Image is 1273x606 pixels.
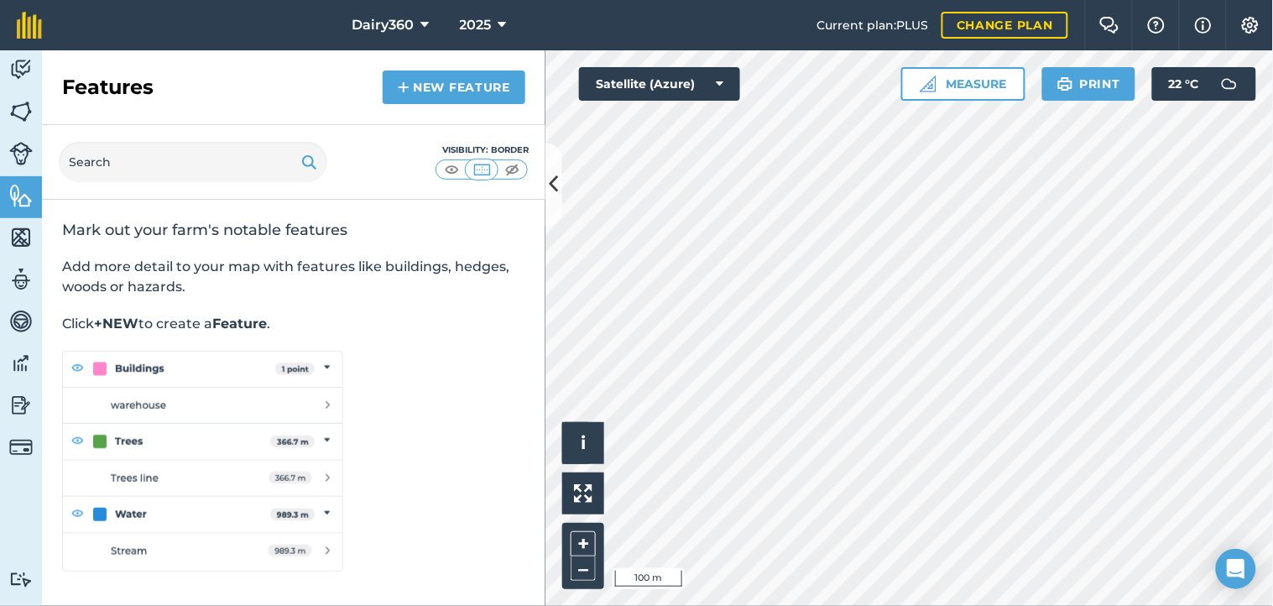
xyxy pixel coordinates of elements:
[562,422,604,464] button: i
[1169,67,1199,101] span: 22 ° C
[9,572,33,588] img: svg+xml;base64,PD94bWwgdmVyc2lvbj0iMS4wIiBlbmNvZGluZz0idXRmLTgiPz4KPCEtLSBHZW5lcmF0b3I6IEFkb2JlIE...
[9,142,33,165] img: svg+xml;base64,PD94bWwgdmVyc2lvbj0iMS4wIiBlbmNvZGluZz0idXRmLTgiPz4KPCEtLSBHZW5lcmF0b3I6IEFkb2JlIE...
[9,225,33,250] img: svg+xml;base64,PHN2ZyB4bWxucz0iaHR0cDovL3d3dy53My5vcmcvMjAwMC9zdmciIHdpZHRoPSI1NiIgaGVpZ2h0PSI2MC...
[1057,74,1073,94] img: svg+xml;base64,PHN2ZyB4bWxucz0iaHR0cDovL3d3dy53My5vcmcvMjAwMC9zdmciIHdpZHRoPSIxOSIgaGVpZ2h0PSIyNC...
[1216,549,1256,589] div: Open Intercom Messenger
[816,16,928,34] span: Current plan : PLUS
[472,161,493,178] img: svg+xml;base64,PHN2ZyB4bWxucz0iaHR0cDovL3d3dy53My5vcmcvMjAwMC9zdmciIHdpZHRoPSI1MCIgaGVpZ2h0PSI0MC...
[1146,17,1166,34] img: A question mark icon
[9,309,33,334] img: svg+xml;base64,PD94bWwgdmVyc2lvbj0iMS4wIiBlbmNvZGluZz0idXRmLTgiPz4KPCEtLSBHZW5lcmF0b3I6IEFkb2JlIE...
[460,15,492,35] span: 2025
[9,183,33,208] img: svg+xml;base64,PHN2ZyB4bWxucz0iaHR0cDovL3d3dy53My5vcmcvMjAwMC9zdmciIHdpZHRoPSI1NiIgaGVpZ2h0PSI2MC...
[942,12,1068,39] a: Change plan
[62,314,525,334] p: Click to create a .
[920,76,936,92] img: Ruler icon
[17,12,42,39] img: fieldmargin Logo
[441,161,462,178] img: svg+xml;base64,PHN2ZyB4bWxucz0iaHR0cDovL3d3dy53My5vcmcvMjAwMC9zdmciIHdpZHRoPSI1MCIgaGVpZ2h0PSI0MC...
[579,67,740,101] button: Satellite (Azure)
[435,144,529,157] div: Visibility: Border
[9,393,33,418] img: svg+xml;base64,PD94bWwgdmVyc2lvbj0iMS4wIiBlbmNvZGluZz0idXRmLTgiPz4KPCEtLSBHZW5lcmF0b3I6IEFkb2JlIE...
[398,77,410,97] img: svg+xml;base64,PHN2ZyB4bWxucz0iaHR0cDovL3d3dy53My5vcmcvMjAwMC9zdmciIHdpZHRoPSIxNCIgaGVpZ2h0PSIyNC...
[1240,17,1260,34] img: A cog icon
[94,316,138,332] strong: +NEW
[62,257,525,297] p: Add more detail to your map with features like buildings, hedges, woods or hazards.
[1213,67,1246,101] img: svg+xml;base64,PD94bWwgdmVyc2lvbj0iMS4wIiBlbmNvZGluZz0idXRmLTgiPz4KPCEtLSBHZW5lcmF0b3I6IEFkb2JlIE...
[1152,67,1256,101] button: 22 °C
[1195,15,1212,35] img: svg+xml;base64,PHN2ZyB4bWxucz0iaHR0cDovL3d3dy53My5vcmcvMjAwMC9zdmciIHdpZHRoPSIxNyIgaGVpZ2h0PSIxNy...
[62,220,525,240] h2: Mark out your farm's notable features
[581,432,586,453] span: i
[383,71,525,104] a: New feature
[571,531,596,556] button: +
[301,152,317,172] img: svg+xml;base64,PHN2ZyB4bWxucz0iaHR0cDovL3d3dy53My5vcmcvMjAwMC9zdmciIHdpZHRoPSIxOSIgaGVpZ2h0PSIyNC...
[502,161,523,178] img: svg+xml;base64,PHN2ZyB4bWxucz0iaHR0cDovL3d3dy53My5vcmcvMjAwMC9zdmciIHdpZHRoPSI1MCIgaGVpZ2h0PSI0MC...
[9,436,33,459] img: svg+xml;base64,PD94bWwgdmVyc2lvbj0iMS4wIiBlbmNvZGluZz0idXRmLTgiPz4KPCEtLSBHZW5lcmF0b3I6IEFkb2JlIE...
[574,484,592,503] img: Four arrows, one pointing top left, one top right, one bottom right and the last bottom left
[571,556,596,581] button: –
[9,99,33,124] img: svg+xml;base64,PHN2ZyB4bWxucz0iaHR0cDovL3d3dy53My5vcmcvMjAwMC9zdmciIHdpZHRoPSI1NiIgaGVpZ2h0PSI2MC...
[59,142,327,182] input: Search
[1042,67,1136,101] button: Print
[212,316,267,332] strong: Feature
[9,57,33,82] img: svg+xml;base64,PD94bWwgdmVyc2lvbj0iMS4wIiBlbmNvZGluZz0idXRmLTgiPz4KPCEtLSBHZW5lcmF0b3I6IEFkb2JlIE...
[901,67,1025,101] button: Measure
[62,74,154,101] h2: Features
[9,351,33,376] img: svg+xml;base64,PD94bWwgdmVyc2lvbj0iMS4wIiBlbmNvZGluZz0idXRmLTgiPz4KPCEtLSBHZW5lcmF0b3I6IEFkb2JlIE...
[9,267,33,292] img: svg+xml;base64,PD94bWwgdmVyc2lvbj0iMS4wIiBlbmNvZGluZz0idXRmLTgiPz4KPCEtLSBHZW5lcmF0b3I6IEFkb2JlIE...
[1099,17,1119,34] img: Two speech bubbles overlapping with the left bubble in the forefront
[352,15,415,35] span: Dairy360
